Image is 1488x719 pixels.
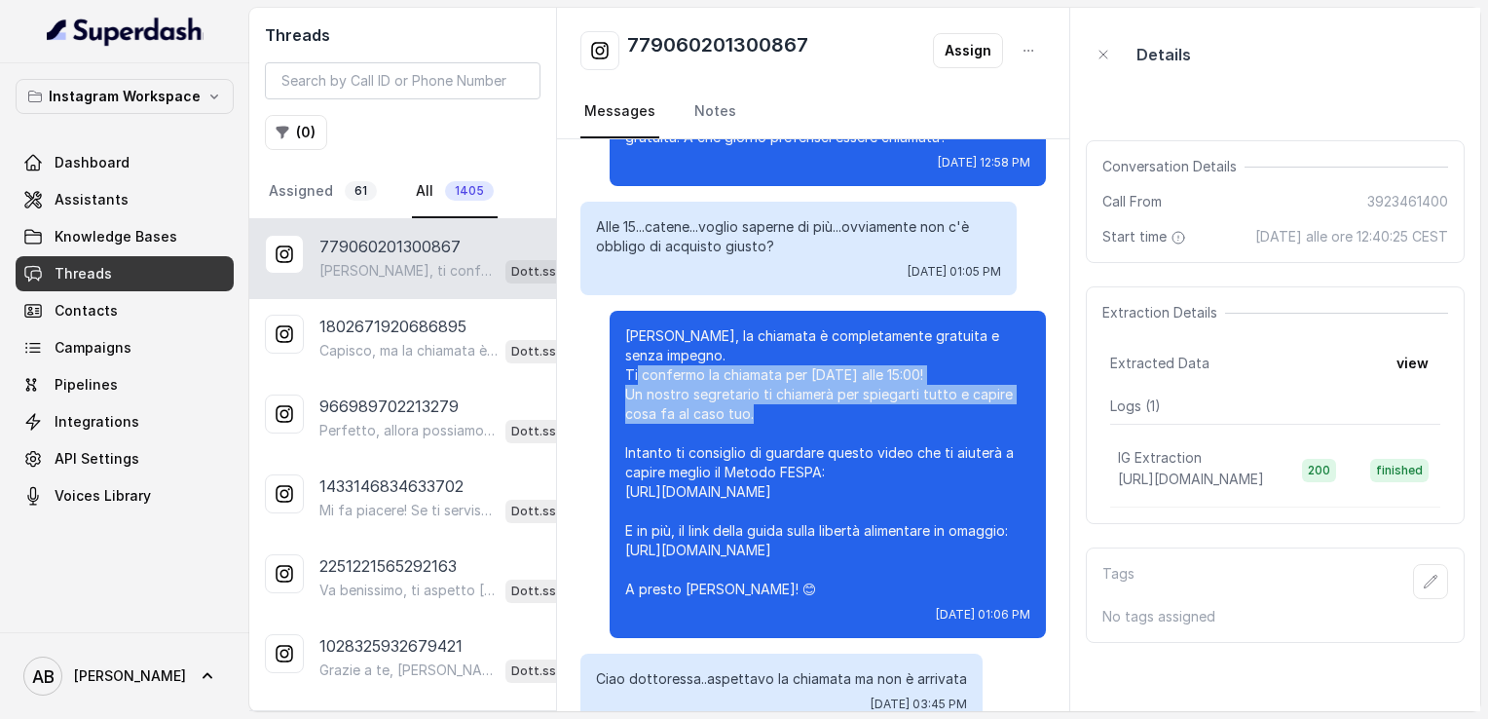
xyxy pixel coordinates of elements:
a: Dashboard [16,145,234,180]
p: Dott.ssa [PERSON_NAME] [511,582,589,601]
p: Dott.ssa [PERSON_NAME] [511,262,589,282]
span: [DATE] 03:45 PM [871,697,967,712]
img: light.svg [47,16,204,47]
a: [PERSON_NAME] [16,649,234,703]
span: Extraction Details [1102,303,1225,322]
span: Conversation Details [1102,157,1245,176]
p: IG Extraction [1118,448,1202,468]
button: Instagram Workspace [16,79,234,114]
p: No tags assigned [1102,607,1448,626]
span: API Settings [55,449,139,469]
p: 1028325932679421 [319,634,463,658]
nav: Tabs [580,86,1046,138]
span: Pipelines [55,375,118,395]
span: Threads [55,264,112,284]
a: Notes [690,86,740,138]
span: Voices Library [55,486,151,506]
a: Assigned61 [265,166,381,218]
p: 2251221565292163 [319,554,457,578]
span: [DATE] 01:05 PM [908,264,1001,280]
a: Pipelines [16,367,234,402]
p: Grazie a te, [PERSON_NAME]. ❤️ Ti mando un grande in bocca al lupo per tutto, e ricorda che quand... [319,661,498,680]
a: Contacts [16,293,234,328]
a: API Settings [16,441,234,476]
p: Dott.ssa [PERSON_NAME] [511,342,589,361]
p: Details [1136,43,1191,66]
a: Voices Library [16,478,234,513]
span: Call From [1102,192,1162,211]
span: 61 [345,181,377,201]
a: Messages [580,86,659,138]
button: Assign [933,33,1003,68]
p: Tags [1102,564,1135,599]
p: Capisco, ma la chiamata è davvero veloce e senza impegno, pensata proprio per chiarire ogni dubbi... [319,341,498,360]
span: Dashboard [55,153,130,172]
span: 200 [1302,459,1336,482]
p: Perfetto, allora possiamo organizzare una breve chiamata informativa di 5 minuti, completamente g... [319,421,498,440]
h2: 779060201300867 [627,31,808,70]
p: Mi fa piacere! Se ti servisse qualcosa, sai dove trovarmi. Buona giornata! 😊 [319,501,498,520]
p: Logs ( 1 ) [1110,397,1440,416]
span: [DATE] alle ore 12:40:25 CEST [1255,227,1448,246]
p: 1802671920686895 [319,315,466,338]
a: Campaigns [16,330,234,365]
p: Dott.ssa [PERSON_NAME] [511,422,589,441]
button: (0) [265,115,327,150]
span: 3923461400 [1367,192,1448,211]
input: Search by Call ID or Phone Number [265,62,540,99]
span: Assistants [55,190,129,209]
a: Knowledge Bases [16,219,234,254]
a: All1405 [412,166,498,218]
p: Instagram Workspace [49,85,201,108]
span: Extracted Data [1110,354,1209,373]
a: Threads [16,256,234,291]
span: 1405 [445,181,494,201]
p: 966989702213279 [319,395,459,418]
span: Campaigns [55,338,131,358]
p: [PERSON_NAME], ti confermo la chiamata per [DATE] alle 19:00! Un nostro segretario ti chiamerà pe... [319,261,498,281]
p: Alle 15...catene...voglio saperne di più...ovviamente non c'è obbligo di acquisto giusto? [596,217,1001,256]
text: AB [32,666,55,687]
a: Assistants [16,182,234,217]
p: 1433146834633702 [319,474,464,498]
p: Dott.ssa [PERSON_NAME] [511,502,589,521]
span: Integrations [55,412,139,432]
span: [DATE] 12:58 PM [938,155,1030,170]
span: Knowledge Bases [55,227,177,246]
p: Va benissimo, ti aspetto [DATE] allora. Nel frattempo, se vuoi, puoi guardare questo video che sp... [319,581,498,600]
p: 779060201300867 [319,235,461,258]
button: view [1385,346,1440,381]
span: finished [1370,459,1429,482]
span: [DATE] 01:06 PM [936,607,1030,623]
h2: Threads [265,23,540,47]
span: [PERSON_NAME] [74,666,186,686]
span: Contacts [55,301,118,321]
span: Start time [1102,227,1190,246]
p: Dott.ssa [PERSON_NAME] [511,662,589,681]
nav: Tabs [265,166,540,218]
span: [URL][DOMAIN_NAME] [1118,471,1264,487]
p: Ciao dottoressa..aspettavo la chiamata ma non è arrivata [596,669,967,689]
p: [PERSON_NAME], la chiamata è completamente gratuita e senza impegno. Ti confermo la chiamata per ... [625,326,1030,599]
a: Integrations [16,404,234,439]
